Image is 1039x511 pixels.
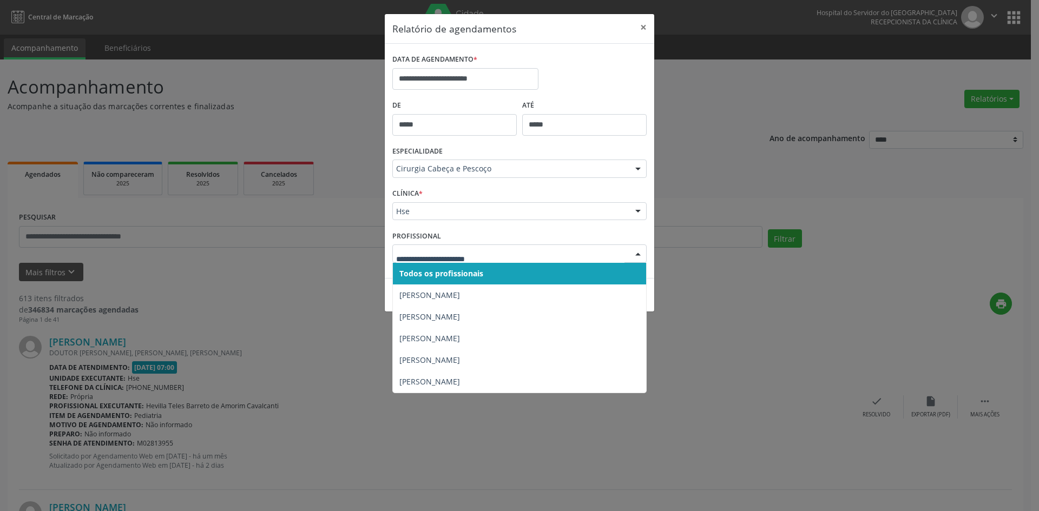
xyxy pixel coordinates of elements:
label: DATA DE AGENDAMENTO [392,51,477,68]
label: De [392,97,517,114]
span: [PERSON_NAME] [399,355,460,365]
span: [PERSON_NAME] [399,311,460,322]
span: Hse [396,206,624,217]
span: [PERSON_NAME] [399,290,460,300]
button: Close [633,14,654,41]
span: Todos os profissionais [399,268,483,278]
span: [PERSON_NAME] [399,333,460,343]
span: Cirurgia Cabeça e Pescoço [396,163,624,174]
label: CLÍNICA [392,185,423,202]
span: [PERSON_NAME] [399,376,460,387]
label: ESPECIALIDADE [392,143,443,160]
h5: Relatório de agendamentos [392,22,516,36]
label: PROFISSIONAL [392,228,441,244]
label: ATÉ [522,97,647,114]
